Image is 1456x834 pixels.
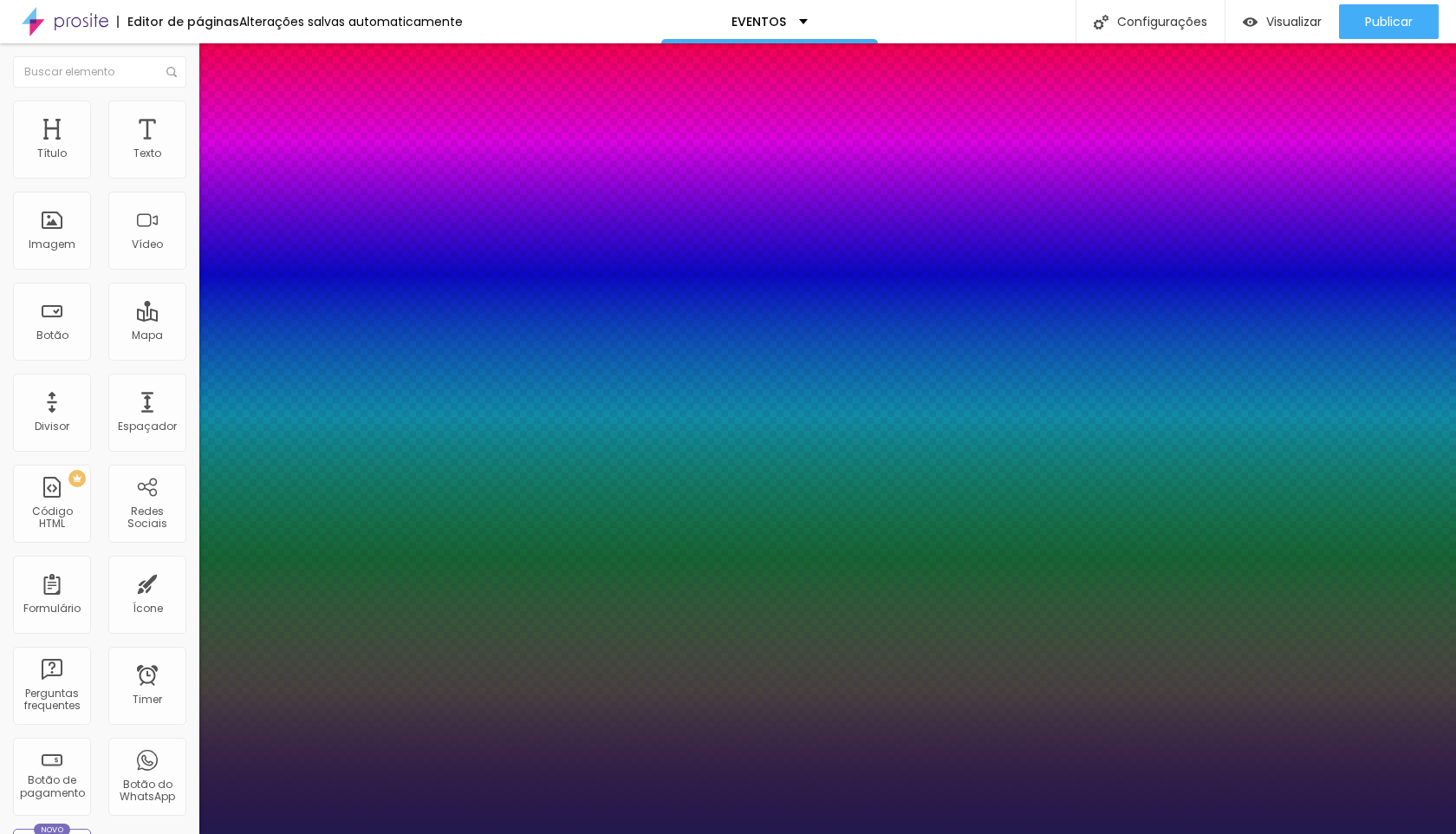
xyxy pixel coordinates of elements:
span: Visualizar [1266,15,1322,29]
span: Publicar [1365,15,1413,29]
div: Perguntas frequentes [17,687,86,713]
div: Código HTML [17,505,86,531]
div: Espaçador [118,420,177,433]
img: Icone [166,67,177,77]
div: Timer [133,694,162,706]
div: Botão de pagamento [17,774,86,799]
p: EVENTOS [731,16,786,28]
div: Ícone [133,603,163,615]
img: view-1.svg [1243,15,1258,29]
div: Imagem [29,238,75,251]
img: Icone [1094,15,1108,29]
div: Vídeo [132,238,163,251]
div: Mapa [132,329,163,342]
div: Texto [133,147,161,160]
div: Botão do WhatsApp [113,779,181,804]
div: Redes Sociais [113,505,181,531]
button: Visualizar [1225,4,1339,39]
div: Alterações salvas automaticamente [239,16,463,28]
div: Botão [36,329,68,342]
button: Publicar [1339,4,1439,39]
div: Título [37,147,67,160]
input: Buscar elemento [13,56,186,88]
div: Divisor [35,420,69,433]
div: Formulário [23,603,81,615]
div: Editor de páginas [117,16,239,28]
